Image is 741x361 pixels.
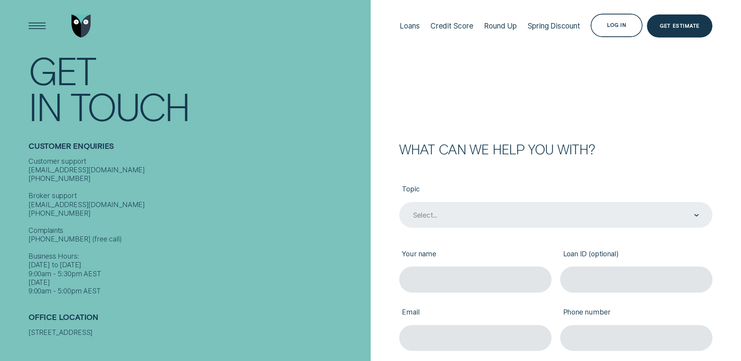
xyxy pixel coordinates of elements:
[29,52,366,124] h1: Get In Touch
[647,14,712,38] a: Get Estimate
[71,14,91,38] img: Wisr
[399,243,552,266] label: Your name
[29,88,61,124] div: In
[25,14,49,38] button: Open Menu
[484,21,517,30] div: Round Up
[399,143,712,155] h2: What can we help you with?
[29,313,366,328] h2: Office Location
[29,328,366,337] div: [STREET_ADDRESS]
[29,52,95,88] div: Get
[430,21,473,30] div: Credit Score
[560,301,712,325] label: Phone number
[528,21,580,30] div: Spring Discount
[399,301,552,325] label: Email
[29,157,366,295] div: Customer support [EMAIL_ADDRESS][DOMAIN_NAME] [PHONE_NUMBER] Broker support [EMAIL_ADDRESS][DOMAI...
[413,211,437,220] div: Select...
[399,178,712,202] label: Topic
[70,88,189,124] div: Touch
[591,14,643,37] button: Log in
[400,21,420,30] div: Loans
[29,141,366,157] h2: Customer Enquiries
[560,243,712,266] label: Loan ID (optional)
